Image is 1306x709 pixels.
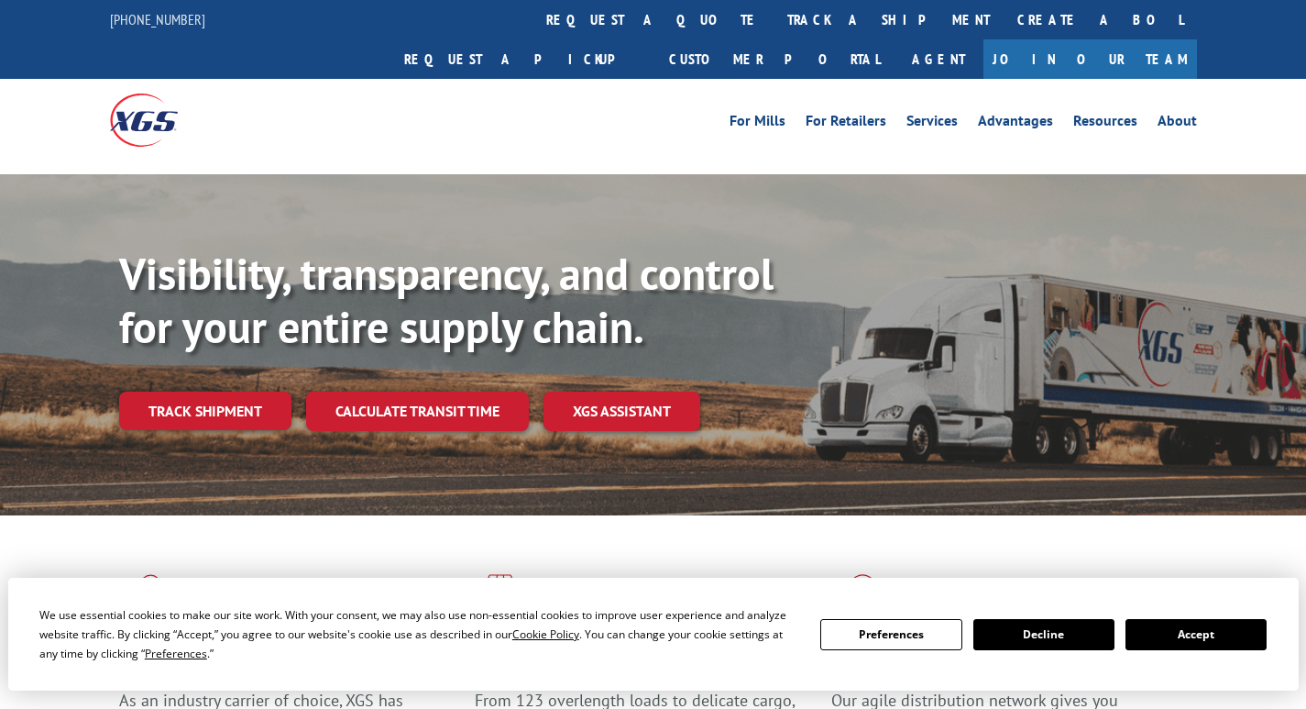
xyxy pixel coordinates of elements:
a: Join Our Team [983,39,1197,79]
button: Decline [973,619,1114,650]
a: For Mills [730,114,785,134]
a: Advantages [978,114,1053,134]
div: Cookie Consent Prompt [8,578,1299,691]
img: xgs-icon-focused-on-flooring-red [475,574,518,622]
a: About [1158,114,1197,134]
div: We use essential cookies to make our site work. With your consent, we may also use non-essential ... [39,605,798,663]
a: Resources [1073,114,1137,134]
a: Track shipment [119,392,291,430]
a: Services [906,114,958,134]
img: xgs-icon-flagship-distribution-model-red [831,574,894,622]
b: Visibility, transparency, and control for your entire supply chain. [119,245,774,355]
img: xgs-icon-total-supply-chain-intelligence-red [119,574,176,622]
a: Customer Portal [655,39,894,79]
a: [PHONE_NUMBER] [110,10,205,28]
a: Agent [894,39,983,79]
button: Preferences [820,619,961,650]
a: For Retailers [806,114,886,134]
span: Cookie Policy [512,626,579,642]
a: XGS ASSISTANT [543,392,700,431]
span: Preferences [145,646,207,661]
a: Calculate transit time [306,392,529,431]
a: Request a pickup [390,39,655,79]
button: Accept [1125,619,1267,650]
